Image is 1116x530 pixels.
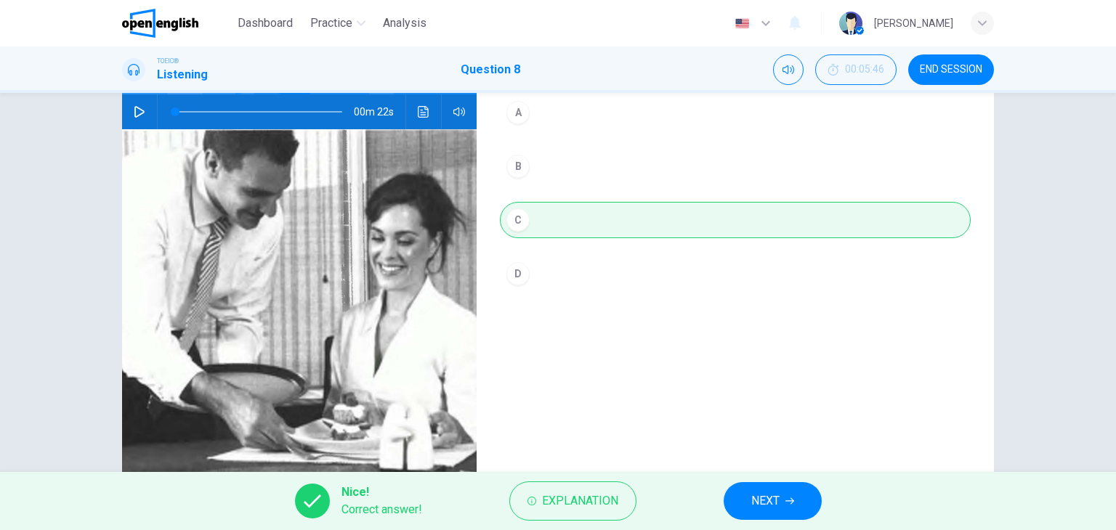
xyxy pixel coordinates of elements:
span: 00m 22s [354,94,405,129]
span: END SESSION [920,64,982,76]
button: Practice [304,10,371,36]
button: Click to see the audio transcription [412,94,435,129]
span: 00:05:46 [845,64,884,76]
button: Explanation [509,481,636,521]
h1: Question 8 [461,61,520,78]
span: NEXT [751,491,780,511]
img: en [733,18,751,29]
span: Correct answer! [341,501,422,518]
span: TOEIC® [157,56,179,66]
a: OpenEnglish logo [122,9,232,38]
button: Dashboard [232,10,299,36]
span: Analysis [383,15,426,32]
button: 00:05:46 [815,54,897,85]
span: Explanation [542,491,618,511]
div: Mute [773,54,804,85]
button: NEXT [724,482,822,520]
span: Nice! [341,484,422,501]
img: Photographs [122,129,477,483]
img: Profile picture [839,12,862,35]
button: Analysis [377,10,432,36]
h1: Listening [157,66,208,83]
div: [PERSON_NAME] [874,15,953,32]
img: OpenEnglish logo [122,9,198,38]
button: END SESSION [908,54,994,85]
span: Practice [310,15,352,32]
div: Hide [815,54,897,85]
span: Dashboard [238,15,293,32]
